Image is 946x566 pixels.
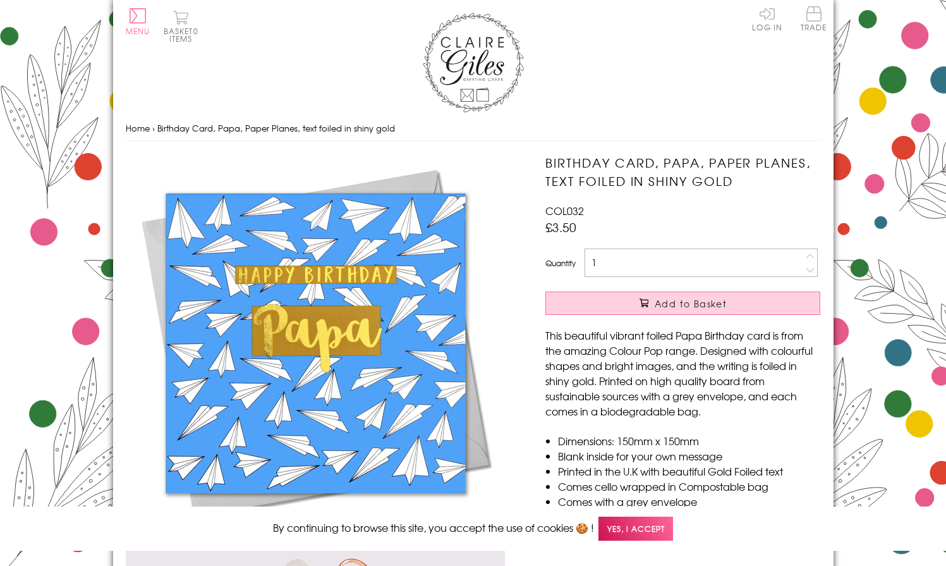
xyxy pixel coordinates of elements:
span: Trade [801,6,827,31]
span: Menu [126,25,150,37]
nav: breadcrumbs [126,116,821,142]
a: Log In [752,6,782,31]
p: This beautiful vibrant foiled Papa Birthday card is from the amazing Colour Pop range. Designed w... [545,328,820,419]
span: £3.50 [545,218,576,236]
img: Claire Giles Greetings Cards [423,13,524,113]
label: Quantity [545,257,576,269]
li: Comes cello wrapped in Compostable bag [558,479,820,494]
span: Birthday Card, Papa, Paper Planes, text foiled in shiny gold [157,122,395,134]
h1: Birthday Card, Papa, Paper Planes, text foiled in shiny gold [545,154,820,190]
span: Yes, I accept [598,517,673,541]
button: Menu [126,8,150,35]
li: Dimensions: 150mm x 150mm [558,433,820,448]
a: Home [126,122,150,134]
span: 0 items [169,25,198,44]
button: Add to Basket [545,292,820,315]
button: Basket0 items [164,10,198,42]
span: COL032 [545,203,584,218]
img: Birthday Card, Papa, Paper Planes, text foiled in shiny gold [126,154,505,533]
a: Trade [801,6,827,34]
span: Add to Basket [655,297,727,310]
li: Blank inside for your own message [558,448,820,464]
span: › [152,122,155,134]
li: Printed in the U.K with beautiful Gold Foiled text [558,464,820,479]
li: Comes with a grey envelope [558,494,820,509]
